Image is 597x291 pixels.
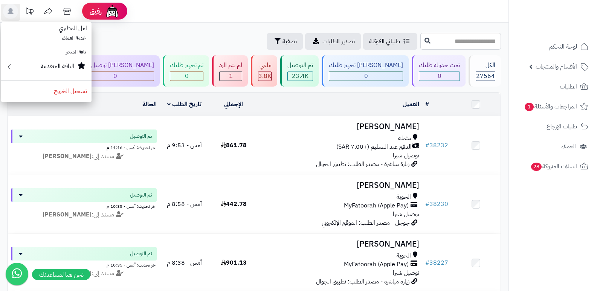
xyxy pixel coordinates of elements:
a: تسجيل الخروج [1,82,92,100]
span: الحوية [397,251,411,260]
span: 0 [438,72,441,81]
span: طلباتي المُوكلة [369,37,400,46]
div: 3828 [258,72,271,81]
span: زيارة مباشرة - مصدر الطلب: تطبيق الجوال [316,160,409,169]
h3: [PERSON_NAME] [261,240,420,248]
span: 1 [229,72,233,81]
span: توصيل شبرا [393,268,419,277]
span: # [425,258,429,267]
div: مسند إلى: [5,152,162,161]
div: 0 [76,72,154,81]
span: امل المطيري [54,19,92,37]
li: خدمة العملاء [1,33,92,44]
a: العملاء [513,137,592,155]
span: رفيق [90,7,102,16]
div: اخر تحديث: أمس - 10:35 م [11,202,157,210]
span: 442.78 [221,200,247,209]
span: توصيل شبرا [393,210,419,219]
div: 23364 [288,72,313,81]
a: العميل [403,100,419,109]
span: أمس - 9:53 م [167,141,202,150]
span: أمس - 8:58 م [167,200,202,209]
span: 27564 [476,72,495,81]
div: اخر تحديث: أمس - 11:16 م [11,143,157,151]
span: الدفع عند التسليم (+7.00 SAR) [336,143,412,151]
div: مسند إلى: [5,210,162,219]
span: 861.78 [221,141,247,150]
span: 0 [113,72,117,81]
span: تم التوصيل [130,133,152,140]
span: 3.8K [258,72,271,81]
span: طلبات الإرجاع [547,121,577,132]
a: السلات المتروكة28 [513,157,592,175]
div: 0 [170,72,203,81]
img: ai-face.png [105,4,120,19]
a: تحديثات المنصة [20,4,39,21]
div: 0 [419,72,460,81]
a: [PERSON_NAME] تجهيز طلبك 0 [320,55,410,87]
div: تمت جدولة طلبك [419,61,460,70]
span: 28 [531,163,542,171]
span: 0 [364,72,368,81]
span: الحوية [397,193,411,201]
span: MyFatoorah (Apple Pay) [344,260,409,269]
a: #38227 [425,258,448,267]
a: لم يتم الرد 1 [211,55,249,87]
span: الأقسام والمنتجات [536,61,577,72]
li: باقة المتجر [1,47,92,58]
div: 0 [329,72,403,81]
a: تم التوصيل 23.4K [279,55,320,87]
div: تم التوصيل [287,61,313,70]
span: تم التوصيل [130,250,152,257]
a: تصدير الطلبات [305,33,361,50]
span: توصيل شبرا [393,151,419,160]
span: MyFatoorah (Apple Pay) [344,201,409,210]
span: 901.13 [221,258,247,267]
span: تم التوصيل [130,191,152,199]
a: طلباتي المُوكلة [363,33,417,50]
span: الطلبات [560,81,577,92]
a: المراجعات والأسئلة1 [513,98,592,116]
span: # [425,141,429,150]
a: تم تجهيز طلبك 0 [161,55,211,87]
a: الطلبات [513,78,592,96]
span: أمس - 8:38 م [167,258,202,267]
div: [PERSON_NAME] تجهيز طلبك [329,61,403,70]
div: ملغي [258,61,272,70]
a: طلبات الإرجاع [513,117,592,136]
a: الإجمالي [224,100,243,109]
span: المراجعات والأسئلة [524,101,577,112]
span: مثملة [398,134,411,143]
span: # [425,200,429,209]
button: تصفية [267,33,303,50]
a: #38232 [425,141,448,150]
small: الباقة المتقدمة [41,62,74,71]
a: تمت جدولة طلبك 0 [410,55,467,87]
span: تصدير الطلبات [322,37,355,46]
span: لوحة التحكم [549,41,577,52]
a: لوحة التحكم [513,38,592,56]
div: [PERSON_NAME] توصيل طلبك [76,61,154,70]
span: 23.4K [292,72,308,81]
div: 1 [220,72,242,81]
div: اخر تحديث: أمس - 10:35 م [11,261,157,268]
strong: [PERSON_NAME] [43,210,92,219]
a: # [425,100,429,109]
h3: [PERSON_NAME] [261,181,420,190]
span: 0 [185,72,189,81]
a: الكل27564 [467,55,502,87]
a: [PERSON_NAME] توصيل طلبك 0 [67,55,161,87]
span: العملاء [561,141,576,152]
a: تاريخ الطلب [167,100,202,109]
div: تم تجهيز طلبك [170,61,203,70]
a: الباقة المتقدمة [1,58,92,79]
span: السلات المتروكة [530,161,577,172]
h3: [PERSON_NAME] [261,122,420,131]
div: الكل [476,61,495,70]
span: تصفية [282,37,297,46]
div: لم يتم الرد [219,61,242,70]
span: زيارة مباشرة - مصدر الطلب: تطبيق الجوال [316,277,409,286]
span: جوجل - مصدر الطلب: الموقع الإلكتروني [322,218,409,227]
a: ملغي 3.8K [249,55,279,87]
a: #38230 [425,200,448,209]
